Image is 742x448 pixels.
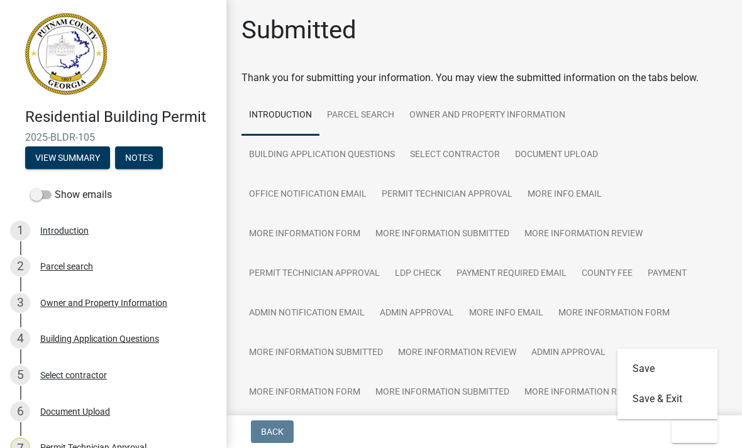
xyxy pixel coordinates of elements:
a: More Information Form [241,214,368,254]
div: 2 [10,256,30,276]
a: Payment [640,254,694,294]
a: Select contractor [402,135,507,175]
a: More Info Email [520,175,609,215]
a: More Information Form [241,373,368,413]
button: Save & Exit [617,384,718,414]
button: Exit [672,420,717,443]
div: 5 [10,365,30,385]
button: Notes [115,146,163,169]
a: More Information Submitted [241,333,390,373]
a: More Information Review [517,214,650,254]
a: More Information Review [517,373,650,413]
span: Exit [682,427,700,437]
div: Building Application Questions [40,334,159,343]
span: Back [261,427,284,437]
div: Parcel search [40,262,93,271]
a: More Information Form [551,293,677,334]
a: Admin Notification Email [241,293,372,334]
span: 2025-BLDR-105 [25,131,201,143]
a: Payment Required Email [449,254,574,294]
a: More Information Review [390,333,524,373]
button: View Summary [25,146,110,169]
a: More Information Submitted [368,373,517,413]
a: Building Application Questions [241,135,402,175]
div: 1 [10,221,30,241]
wm-modal-confirm: Summary [25,153,110,163]
a: Permit Technician Approval [374,175,520,215]
div: Document Upload [40,407,110,416]
a: County Fee [574,254,640,294]
a: Document Upload [507,135,606,175]
a: Office Notification Email [241,175,374,215]
div: Exit [617,349,718,419]
wm-modal-confirm: Notes [115,153,163,163]
h4: Residential Building Permit [25,108,216,126]
a: LDP Check [387,254,449,294]
div: Thank you for submitting your information. You may view the submitted information on the tabs below. [241,70,727,85]
label: Show emails [30,187,112,202]
a: More Info Email [462,293,551,334]
a: Permit Technician Approval [241,254,387,294]
div: Select contractor [40,371,107,380]
div: 4 [10,329,30,349]
a: Introduction [241,96,319,136]
h1: Submitted [241,15,357,45]
div: Introduction [40,226,89,235]
a: Admin Approval [372,293,462,334]
div: Owner and Property Information [40,298,167,307]
div: 6 [10,402,30,422]
img: Putnam County, Georgia [25,13,107,95]
a: Parcel search [319,96,402,136]
a: More Information Submitted [368,214,517,254]
button: Back [251,420,294,443]
button: Save [617,354,718,384]
a: Admin Approval [524,333,613,373]
a: More Info Email [613,333,702,373]
div: 3 [10,293,30,313]
a: Owner and Property Information [402,96,573,136]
